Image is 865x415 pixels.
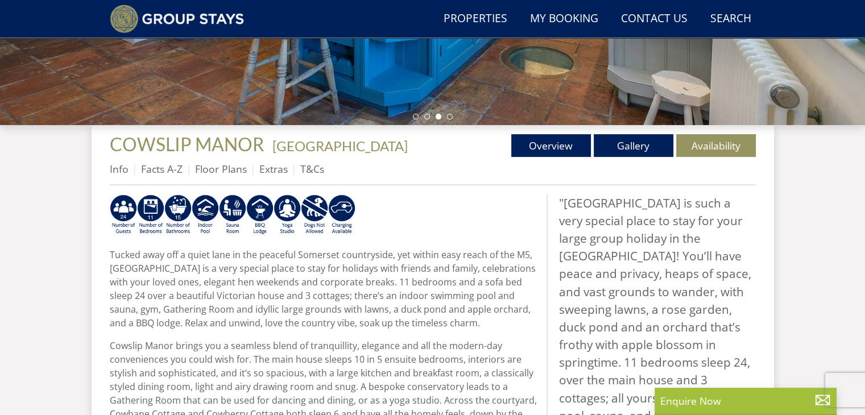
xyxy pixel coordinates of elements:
img: AD_4nXfdu1WaBqbCvRx5dFd3XGC71CFesPHPPZknGuZzXQvBzugmLudJYyY22b9IpSVlKbnRjXo7AJLKEyhYodtd_Fvedgm5q... [246,194,274,235]
a: Availability [676,134,756,157]
p: Tucked away off a quiet lane in the peaceful Somerset countryside, yet within easy reach of the M... [110,248,537,330]
span: COWSLIP MANOR [110,133,264,155]
a: T&Cs [300,162,324,176]
img: AD_4nXei2dp4L7_L8OvME76Xy1PUX32_NMHbHVSts-g-ZAVb8bILrMcUKZI2vRNdEqfWP017x6NFeUMZMqnp0JYknAB97-jDN... [192,194,219,235]
a: Extras [259,162,288,176]
a: Facts A-Z [141,162,183,176]
a: My Booking [525,6,603,32]
p: Enquire Now [660,393,831,408]
a: Floor Plans [195,162,247,176]
a: Search [706,6,756,32]
a: Properties [439,6,512,32]
img: Group Stays [110,5,245,33]
a: Info [110,162,129,176]
a: [GEOGRAPHIC_DATA] [272,138,408,154]
a: Contact Us [616,6,692,32]
a: Gallery [594,134,673,157]
img: AD_4nXcRV6P30fiR8iraYFozW6le9Vk86fgJjC-9F-1XNA85-Uc4EHnrgk24MqOhLr5sK5I_EAKMwzcAZyN0iVKWc3J2Svvhk... [274,194,301,235]
img: AD_4nXdgg0c6Dd6x392_yIWaP-3v5tFKEco7vNie24Sn011at1BaNI8IRBOxveTO2ahNI7PHF2Me3ji91R0KlKVl1yjLqVdSt... [164,194,192,235]
img: AD_4nXcnT2OPG21WxYUhsl9q61n1KejP7Pk9ESVM9x9VetD-X_UXXoxAKaMRZGYNcSGiAsmGyKm0QlThER1osyFXNLmuYOVBV... [328,194,355,235]
a: COWSLIP MANOR [110,133,268,155]
img: AD_4nXcP0lSAj2RrkCDKBMTdGZQyb5EoaFdlBgAnp9NdA0jwQWQqXlXvBJZTOTp8jWUu-UiW774yhG8GIeRNwkdjUvtBJ9HRX... [110,194,137,235]
a: Overview [511,134,591,157]
img: AD_4nXc7e7Q8UMyixv7rz6qOvtfOJ-HWxdS5HoMkAakz0LHAlDrv7TQsW7pMSRZyfjfsXCPjAd0FRaH36fYwXYpeivIHiPWTW... [301,194,328,235]
img: AD_4nXcUjM1WnLzsaFfiW9TMoiqu-Li4Mbh7tQPNLiOJr1v-32nzlqw6C9VhAL0Jhfye3ZR83W5Xs0A91zNVQMMCwO1NDl3vc... [137,194,164,235]
img: AD_4nXdjbGEeivCGLLmyT_JEP7bTfXsjgyLfnLszUAQeQ4RcokDYHVBt5R8-zTDbAVICNoGv1Dwc3nsbUb1qR6CAkrbZUeZBN... [219,194,246,235]
span: - [268,138,408,154]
